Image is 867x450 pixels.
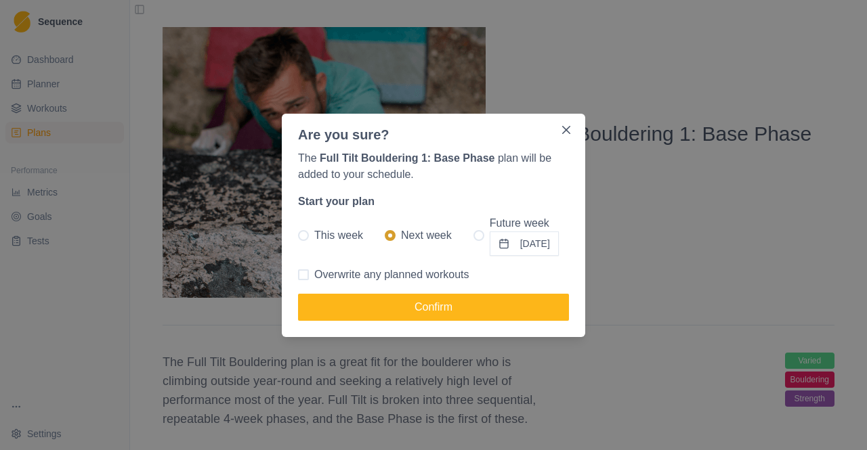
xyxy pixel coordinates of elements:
button: Confirm [298,294,569,321]
button: Close [555,119,577,141]
p: Start your plan [298,194,569,210]
span: Overwrite any planned workouts [314,267,469,283]
span: Next week [401,227,452,244]
header: Are you sure? [282,114,585,145]
button: Future week [490,231,559,256]
span: This week [314,227,363,244]
p: Future week [490,215,559,231]
div: The plan will be added to your schedule. [282,145,585,337]
p: Full Tilt Bouldering 1: Base Phase [320,152,494,164]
